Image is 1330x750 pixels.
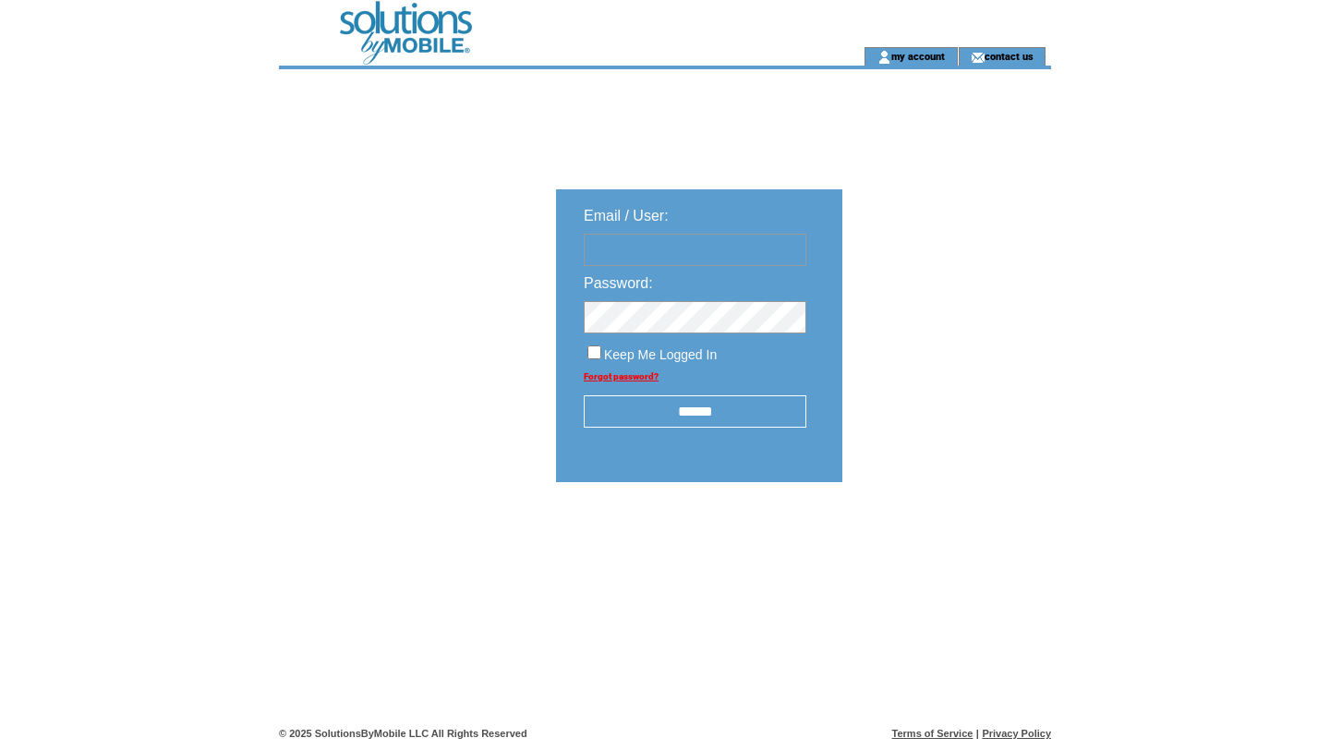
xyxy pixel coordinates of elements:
span: © 2025 SolutionsByMobile LLC All Rights Reserved [279,728,527,739]
img: contact_us_icon.gif [971,50,985,65]
span: Password: [584,275,653,291]
a: Forgot password? [584,371,659,381]
span: Email / User: [584,208,669,224]
span: Keep Me Logged In [604,347,717,362]
img: account_icon.gif [877,50,891,65]
a: contact us [985,50,1034,62]
a: my account [891,50,945,62]
a: Privacy Policy [982,728,1051,739]
span: | [976,728,979,739]
img: transparent.png [896,528,988,551]
a: Terms of Service [892,728,973,739]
